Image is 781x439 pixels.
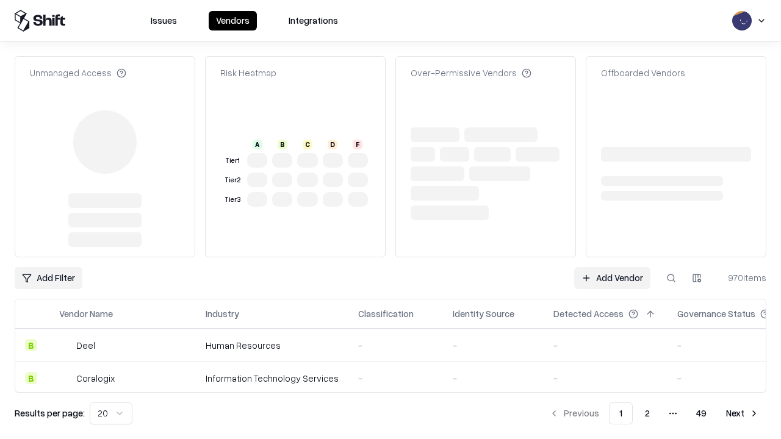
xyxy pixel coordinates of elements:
div: Over-Permissive Vendors [411,66,531,79]
p: Results per page: [15,407,85,419]
div: Detected Access [553,307,624,320]
button: Vendors [209,11,257,30]
div: Tier 3 [223,195,242,205]
div: Deel [76,339,95,352]
div: Risk Heatmap [220,66,276,79]
div: B [278,140,287,149]
div: Tier 1 [223,155,242,166]
div: Classification [358,307,414,320]
div: 970 items [718,271,766,284]
div: Identity Source [453,307,514,320]
div: Vendor Name [59,307,113,320]
div: - [358,372,433,385]
div: - [453,339,534,352]
div: Governance Status [677,307,755,320]
button: Issues [143,11,184,30]
div: A [253,140,262,149]
div: Coralogix [76,372,115,385]
button: Next [719,402,766,424]
nav: pagination [542,402,766,424]
div: Industry [206,307,239,320]
div: F [353,140,362,149]
button: 49 [686,402,716,424]
button: Add Filter [15,267,82,289]
div: - [553,372,658,385]
button: Integrations [281,11,345,30]
div: Tier 2 [223,175,242,185]
div: D [328,140,337,149]
div: Unmanaged Access [30,66,126,79]
button: 2 [635,402,660,424]
button: 1 [609,402,633,424]
div: B [25,339,37,351]
div: B [25,372,37,384]
img: Deel [59,339,71,351]
a: Add Vendor [574,267,650,289]
div: - [553,339,658,352]
img: Coralogix [59,372,71,384]
div: - [358,339,433,352]
div: Human Resources [206,339,339,352]
div: Offboarded Vendors [601,66,685,79]
div: Information Technology Services [206,372,339,385]
div: C [303,140,312,149]
div: - [453,372,534,385]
